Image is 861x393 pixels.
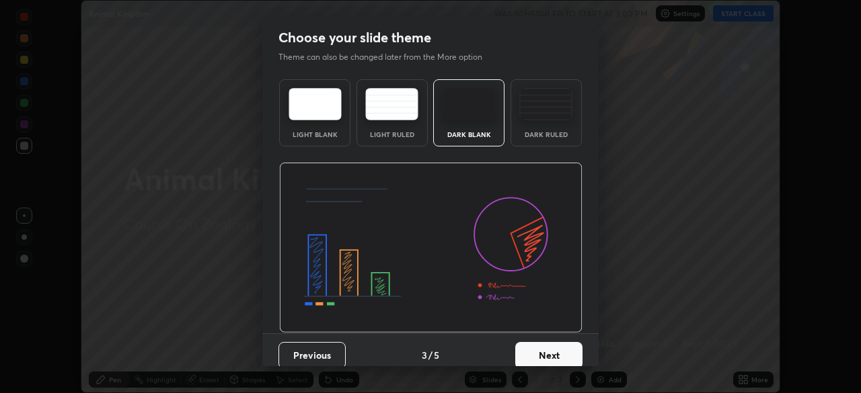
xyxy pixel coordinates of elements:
h4: 5 [434,348,439,362]
div: Dark Ruled [519,131,573,138]
div: Dark Blank [442,131,496,138]
div: Light Blank [288,131,342,138]
img: darkTheme.f0cc69e5.svg [443,88,496,120]
button: Previous [278,342,346,369]
h4: / [428,348,433,362]
img: darkThemeBanner.d06ce4a2.svg [279,163,583,333]
img: lightRuledTheme.5fabf969.svg [365,88,418,120]
h4: 3 [422,348,427,362]
img: lightTheme.e5ed3b09.svg [289,88,342,120]
button: Next [515,342,583,369]
div: Light Ruled [365,131,419,138]
img: darkRuledTheme.de295e13.svg [519,88,572,120]
h2: Choose your slide theme [278,29,431,46]
p: Theme can also be changed later from the More option [278,51,496,63]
